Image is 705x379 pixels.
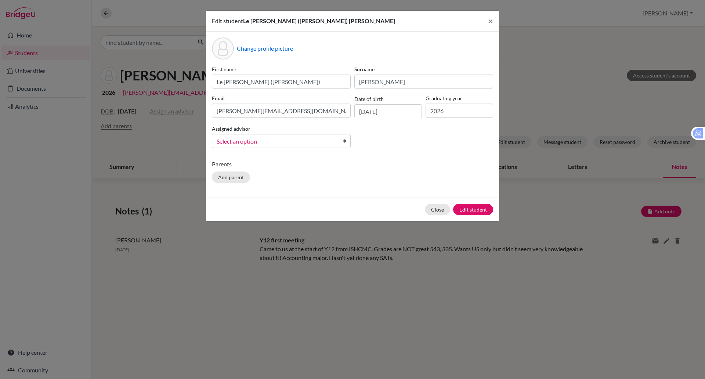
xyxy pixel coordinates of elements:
[488,15,493,26] span: ×
[426,94,493,102] label: Graduating year
[212,94,351,102] label: Email
[425,204,450,215] button: Close
[354,104,422,118] input: dd/mm/yyyy
[212,160,493,169] p: Parents
[354,95,384,103] label: Date of birth
[212,125,250,133] label: Assigned advisor
[212,65,351,73] label: First name
[212,17,243,24] span: Edit student
[354,65,493,73] label: Surname
[482,11,499,31] button: Close
[212,37,234,59] div: Profile picture
[212,172,250,183] button: Add parent
[453,204,493,215] button: Edit student
[217,137,336,146] span: Select an option
[243,17,395,24] span: Le [PERSON_NAME] ([PERSON_NAME]) [PERSON_NAME]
